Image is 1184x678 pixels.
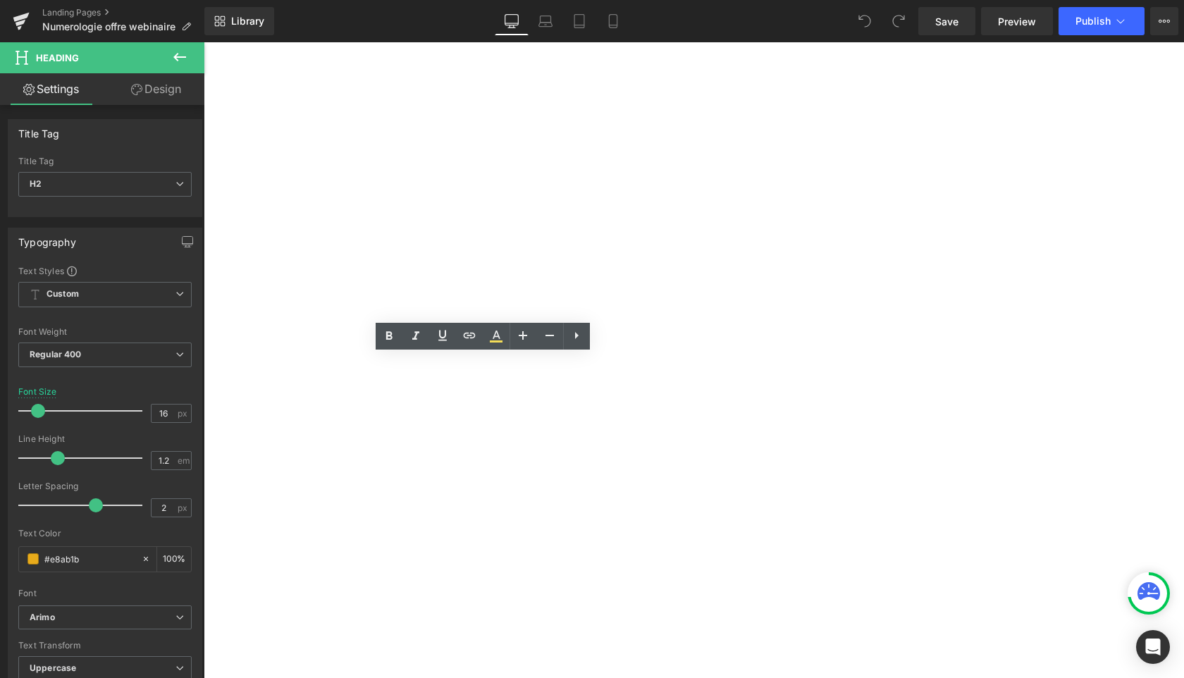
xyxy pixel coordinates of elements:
[1075,16,1111,27] span: Publish
[18,327,192,337] div: Font Weight
[157,547,191,572] div: %
[178,409,190,418] span: px
[44,551,135,567] input: Color
[998,14,1036,29] span: Preview
[18,529,192,538] div: Text Color
[884,7,913,35] button: Redo
[495,7,529,35] a: Desktop
[178,456,190,465] span: em
[18,641,192,651] div: Text Transform
[981,7,1053,35] a: Preview
[36,52,79,63] span: Heading
[105,73,207,105] a: Design
[18,434,192,444] div: Line Height
[935,14,958,29] span: Save
[18,588,192,598] div: Font
[30,612,55,624] i: Arimo
[30,662,76,673] b: Uppercase
[178,503,190,512] span: px
[851,7,879,35] button: Undo
[18,481,192,491] div: Letter Spacing
[42,7,204,18] a: Landing Pages
[30,178,42,189] b: H2
[1150,7,1178,35] button: More
[18,120,60,140] div: Title Tag
[42,21,175,32] span: Numerologie offre webinaire
[18,387,57,397] div: Font Size
[529,7,562,35] a: Laptop
[596,7,630,35] a: Mobile
[231,15,264,27] span: Library
[18,228,76,248] div: Typography
[204,7,274,35] a: New Library
[47,288,79,300] b: Custom
[1136,630,1170,664] div: Open Intercom Messenger
[18,156,192,166] div: Title Tag
[18,265,192,276] div: Text Styles
[30,349,82,359] b: Regular 400
[1059,7,1145,35] button: Publish
[562,7,596,35] a: Tablet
